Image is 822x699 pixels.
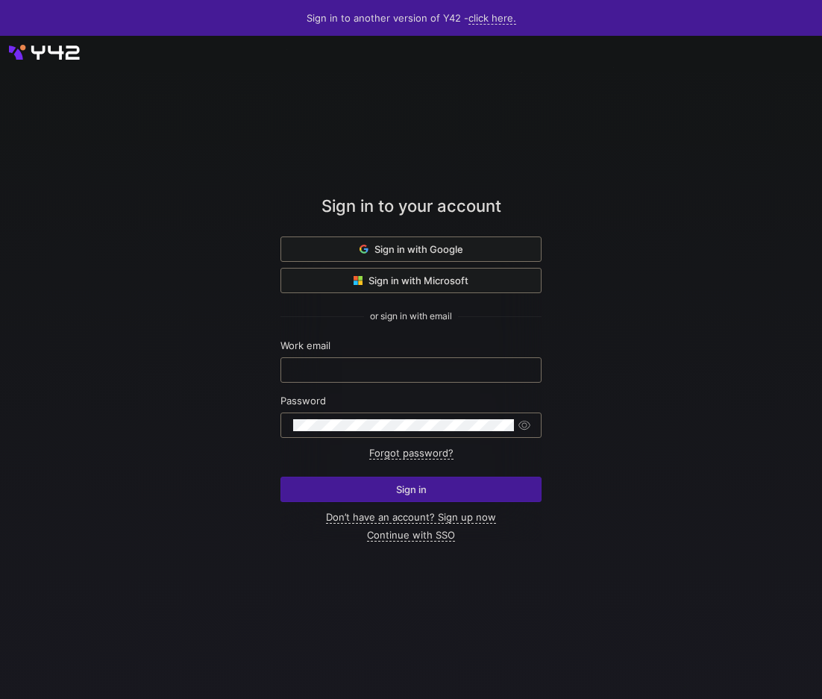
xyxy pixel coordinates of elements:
[280,236,542,262] button: Sign in with Google
[367,529,455,542] a: Continue with SSO
[370,311,452,322] span: or sign in with email
[369,447,454,460] a: Forgot password?
[326,511,496,524] a: Don’t have an account? Sign up now
[354,275,468,286] span: Sign in with Microsoft
[468,12,516,25] a: click here.
[280,194,542,236] div: Sign in to your account
[280,477,542,502] button: Sign in
[280,395,326,407] span: Password
[280,339,330,351] span: Work email
[396,483,427,495] span: Sign in
[280,268,542,293] button: Sign in with Microsoft
[360,243,463,255] span: Sign in with Google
